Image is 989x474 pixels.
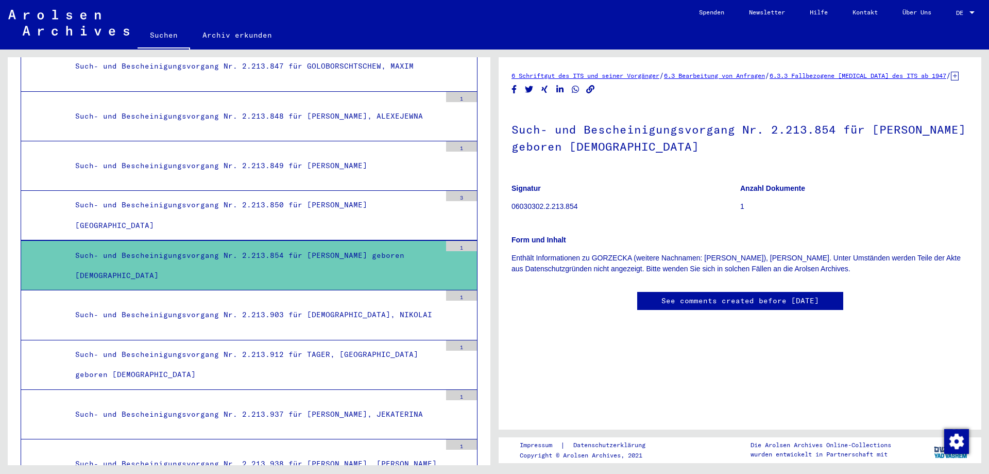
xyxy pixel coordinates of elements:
[740,201,968,212] p: 1
[664,72,765,79] a: 6.3 Bearbeitung von Anfragen
[539,83,550,96] button: Share on Xing
[446,191,477,201] div: 3
[944,429,969,454] img: Zustimmung ändern
[67,56,441,76] div: Such- und Bescheinigungsvorgang Nr. 2.213.847 für GOLOBORSCHTSCHEW, MAXIM
[511,236,566,244] b: Form und Inhalt
[932,437,970,463] img: yv_logo.png
[524,83,535,96] button: Share on Twitter
[765,71,770,80] span: /
[946,71,951,80] span: /
[509,83,520,96] button: Share on Facebook
[138,23,190,50] a: Suchen
[446,390,477,400] div: 1
[67,106,441,126] div: Such- und Bescheinigungsvorgang Nr. 2.213.848 für [PERSON_NAME], ALEXEJEWNA
[770,72,946,79] a: 6.3.3 Fallbezogene [MEDICAL_DATA] des ITS ab 1947
[520,440,658,451] div: |
[67,195,441,235] div: Such- und Bescheinigungsvorgang Nr. 2.213.850 für [PERSON_NAME][GEOGRAPHIC_DATA]
[190,23,284,47] a: Archiv erkunden
[659,71,664,80] span: /
[511,184,541,192] b: Signatur
[67,454,441,474] div: Such- und Bescheinigungsvorgang Nr. 2.213.938 für [PERSON_NAME], [PERSON_NAME]
[520,440,560,451] a: Impressum
[511,72,659,79] a: 6 Schriftgut des ITS und seiner Vorgänger
[446,439,477,450] div: 1
[751,450,891,459] p: wurden entwickelt in Partnerschaft mit
[511,201,740,212] p: 06030302.2.213.854
[661,296,819,306] a: See comments created before [DATE]
[570,83,581,96] button: Share on WhatsApp
[67,156,441,176] div: Such- und Bescheinigungsvorgang Nr. 2.213.849 für [PERSON_NAME]
[446,340,477,351] div: 1
[446,141,477,152] div: 1
[511,106,968,168] h1: Such- und Bescheinigungsvorgang Nr. 2.213.854 für [PERSON_NAME] geboren [DEMOGRAPHIC_DATA]
[67,305,441,325] div: Such- und Bescheinigungsvorgang Nr. 2.213.903 für [DEMOGRAPHIC_DATA], NIKOLAI
[67,404,441,424] div: Such- und Bescheinigungsvorgang Nr. 2.213.937 für [PERSON_NAME], JEKATERINA
[8,10,129,36] img: Arolsen_neg.svg
[740,184,805,192] b: Anzahl Dokumente
[944,429,968,453] div: Zustimmung ändern
[565,440,658,451] a: Datenschutzerklärung
[446,241,477,251] div: 1
[751,440,891,450] p: Die Arolsen Archives Online-Collections
[67,345,441,385] div: Such- und Bescheinigungsvorgang Nr. 2.213.912 für TAGER, [GEOGRAPHIC_DATA] geboren [DEMOGRAPHIC_D...
[520,451,658,460] p: Copyright © Arolsen Archives, 2021
[67,246,441,286] div: Such- und Bescheinigungsvorgang Nr. 2.213.854 für [PERSON_NAME] geboren [DEMOGRAPHIC_DATA]
[956,9,967,17] span: DE
[446,92,477,102] div: 1
[585,83,596,96] button: Copy link
[511,253,968,274] p: Enthält Informationen zu GORZECKA (weitere Nachnamen: [PERSON_NAME]), [PERSON_NAME]. Unter Umstän...
[446,290,477,301] div: 1
[555,83,566,96] button: Share on LinkedIn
